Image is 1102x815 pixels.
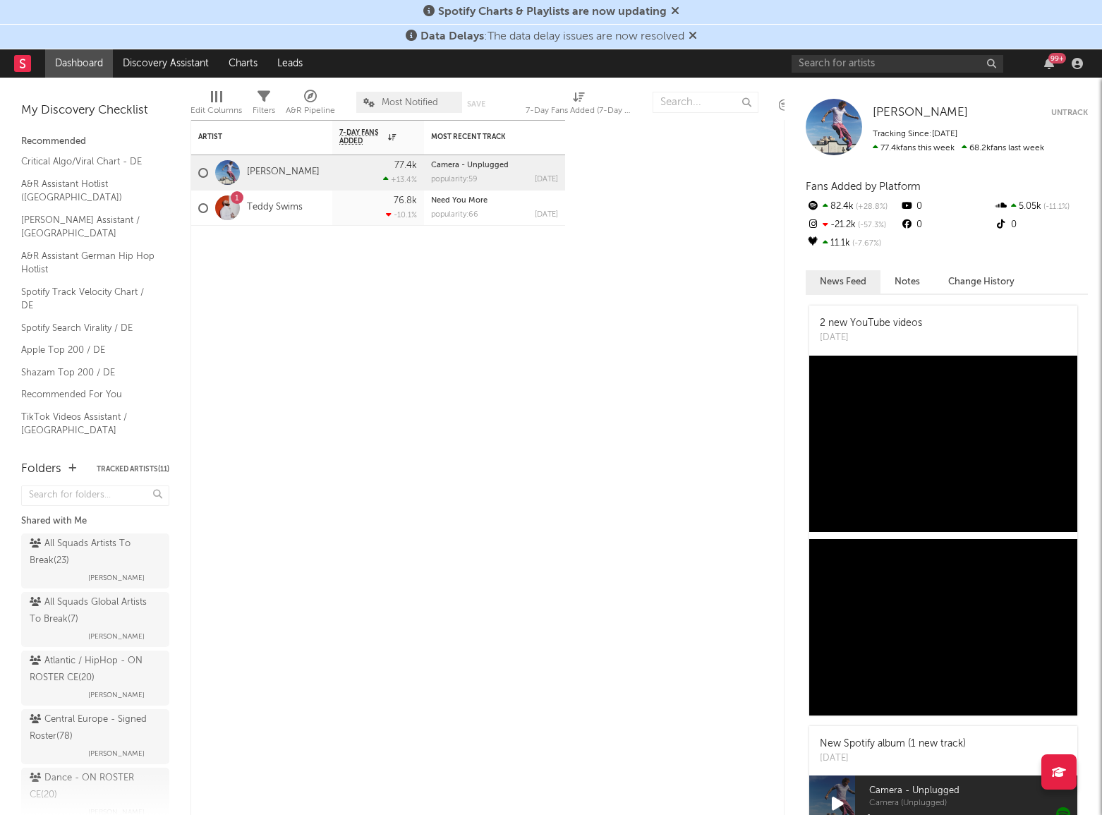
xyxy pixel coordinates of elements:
div: popularity: 59 [431,176,478,183]
span: -57.3 % [856,222,886,229]
a: A&R Assistant German Hip Hop Hotlist [21,248,155,277]
span: : The data delay issues are now resolved [420,31,684,42]
div: -10.1 % [386,210,417,219]
a: Charts [219,49,267,78]
div: All Squads Artists To Break ( 23 ) [30,536,157,569]
div: Edit Columns [190,102,242,119]
span: -11.1 % [1041,203,1070,211]
div: 2 new YouTube videos [820,316,922,331]
a: Spotify Search Virality / DE [21,320,155,336]
a: [PERSON_NAME] [873,106,968,120]
div: Central Europe - Signed Roster ( 78 ) [30,711,157,745]
span: Tracking Since: [DATE] [873,130,957,138]
div: [DATE] [820,751,966,766]
span: Camera - Unplugged [869,783,1077,799]
span: -7.67 % [850,240,881,248]
div: Dance - ON ROSTER CE ( 20 ) [30,770,157,804]
div: Recommended [21,133,169,150]
div: Filters [253,85,275,126]
div: Camera - Unplugged [431,162,558,169]
button: Save [467,100,485,108]
div: Need You More [431,197,558,205]
div: 82.4k [806,198,900,216]
button: 99+ [1044,58,1054,69]
div: Atlantic / HipHop - ON ROSTER CE ( 20 ) [30,653,157,687]
a: Recommended For You [21,387,155,402]
div: Filters [253,102,275,119]
a: Camera - Unplugged [431,162,509,169]
span: [PERSON_NAME] [88,745,145,762]
a: Critical Algo/Viral Chart - DE [21,154,155,169]
span: +28.8 % [854,203,888,211]
span: [PERSON_NAME] [873,107,968,119]
div: 11.1k [806,234,900,253]
a: Need You More [431,197,488,205]
div: A&R Pipeline [286,102,335,119]
div: 7-Day Fans Added (7-Day Fans Added) [526,102,631,119]
div: All Squads Global Artists To Break ( 7 ) [30,594,157,628]
a: A&R Assistant Hotlist ([GEOGRAPHIC_DATA]) [21,176,155,205]
div: Artist [198,133,304,141]
span: Dismiss [689,31,697,42]
input: Search... [653,92,758,113]
div: [DATE] [820,331,922,345]
span: Fans Added by Platform [806,181,921,192]
input: Search for folders... [21,485,169,506]
div: [DATE] [535,211,558,219]
span: Most Notified [382,98,438,107]
a: Discovery Assistant [113,49,219,78]
button: News Feed [806,270,880,294]
div: A&R Pipeline [286,85,335,126]
div: New Spotify album (1 new track) [820,737,966,751]
a: Shazam Top 200 / DE [21,365,155,380]
a: All Squads Global Artists To Break(7)[PERSON_NAME] [21,592,169,647]
div: -21.2k [806,216,900,234]
a: Teddy Swims [247,202,303,214]
div: popularity: 66 [431,211,478,219]
button: Tracked Artists(11) [97,466,169,473]
button: Untrack [1051,106,1088,120]
button: Change History [934,270,1029,294]
a: TikTok Videos Assistant / [GEOGRAPHIC_DATA] [21,409,155,438]
div: Most Recent Track [431,133,537,141]
a: Atlantic / HipHop - ON ROSTER CE(20)[PERSON_NAME] [21,651,169,706]
span: Data Delays [420,31,484,42]
span: [PERSON_NAME] [88,687,145,704]
span: 77.4k fans this week [873,144,955,152]
div: 0 [900,216,993,234]
div: 77.4k [394,161,417,170]
a: Central Europe - Signed Roster(78)[PERSON_NAME] [21,709,169,764]
a: [PERSON_NAME] [247,167,320,179]
a: Dashboard [45,49,113,78]
div: 0 [994,216,1088,234]
span: [PERSON_NAME] [88,628,145,645]
div: Shared with Me [21,513,169,530]
button: Notes [880,270,934,294]
span: 68.2k fans last week [873,144,1044,152]
span: Dismiss [671,6,679,18]
div: +13.4 % [383,175,417,184]
input: Search for artists [792,55,1003,73]
div: 5.05k [994,198,1088,216]
div: Edit Columns [190,85,242,126]
div: 7-Day Fans Added (7-Day Fans Added) [526,85,631,126]
span: [PERSON_NAME] [88,569,145,586]
a: [PERSON_NAME] Assistant / [GEOGRAPHIC_DATA] [21,212,155,241]
div: 76.8k [394,196,417,205]
div: 0 [900,198,993,216]
div: My Discovery Checklist [21,102,169,119]
a: Spotify Track Velocity Chart / DE [21,284,155,313]
div: 99 + [1048,53,1066,64]
a: Leads [267,49,313,78]
span: Spotify Charts & Playlists are now updating [438,6,667,18]
div: [DATE] [535,176,558,183]
div: Folders [21,461,61,478]
a: Apple Top 200 / DE [21,342,155,358]
a: All Squads Artists To Break(23)[PERSON_NAME] [21,533,169,588]
span: 7-Day Fans Added [339,128,385,145]
span: Camera (Unplugged) [869,799,1077,808]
